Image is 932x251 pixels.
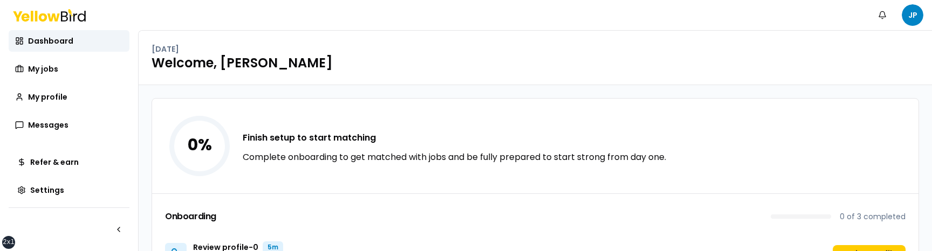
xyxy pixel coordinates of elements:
[9,114,129,136] a: Messages
[30,185,64,196] span: Settings
[243,151,666,164] p: Complete onboarding to get matched with jobs and be fully prepared to start strong from day one.
[243,131,666,144] h3: Finish setup to start matching
[28,92,67,102] span: My profile
[30,157,79,168] span: Refer & earn
[902,4,923,26] span: JP
[152,54,919,72] h1: Welcome, [PERSON_NAME]
[28,64,58,74] span: My jobs
[9,86,129,108] a: My profile
[28,120,68,130] span: Messages
[9,179,129,201] a: Settings
[9,151,129,173] a: Refer & earn
[9,58,129,80] a: My jobs
[28,36,73,46] span: Dashboard
[9,30,129,52] a: Dashboard
[188,133,212,156] tspan: 0 %
[165,212,216,221] h3: Onboarding
[840,211,906,222] p: 0 of 3 completed
[152,44,179,54] p: [DATE]
[3,238,15,247] div: 2xl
